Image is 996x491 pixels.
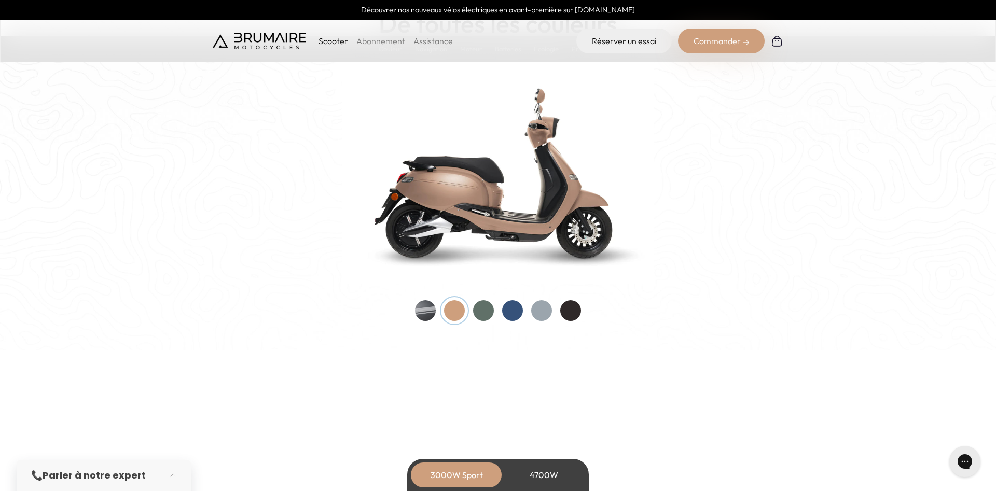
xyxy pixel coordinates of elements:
[356,36,405,46] a: Abonnement
[213,33,306,49] img: Brumaire Motocycles
[502,462,585,487] div: 4700W
[319,35,348,47] p: Scooter
[415,462,498,487] div: 3000W Sport
[413,36,453,46] a: Assistance
[678,29,765,53] div: Commander
[771,35,783,47] img: Panier
[944,442,986,481] iframe: Gorgias live chat messenger
[576,29,672,53] a: Réserver un essai
[743,39,749,46] img: right-arrow-2.png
